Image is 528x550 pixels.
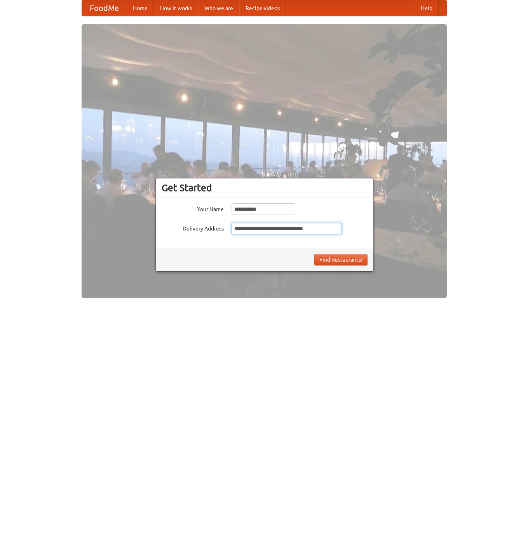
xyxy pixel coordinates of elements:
a: FoodMe [82,0,127,16]
a: Recipe videos [239,0,286,16]
label: Your Name [162,203,224,213]
label: Delivery Address [162,223,224,232]
a: Help [415,0,439,16]
button: Find Restaurants! [314,254,368,265]
a: Home [127,0,154,16]
a: Who we are [198,0,239,16]
a: How it works [154,0,198,16]
h3: Get Started [162,182,368,194]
